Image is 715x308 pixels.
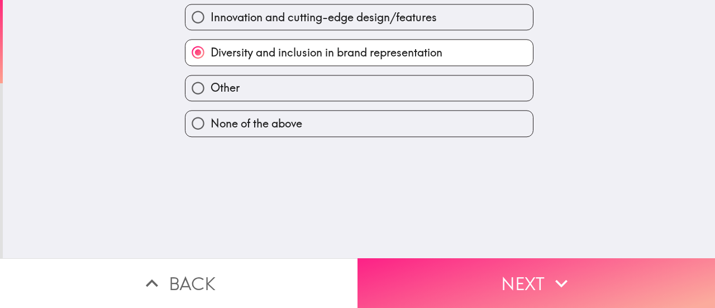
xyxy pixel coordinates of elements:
button: Other [185,75,533,101]
span: Other [211,80,240,96]
button: Diversity and inclusion in brand representation [185,40,533,65]
span: Diversity and inclusion in brand representation [211,45,442,60]
span: None of the above [211,116,302,131]
button: Next [357,258,715,308]
button: Innovation and cutting-edge design/features [185,4,533,30]
span: Innovation and cutting-edge design/features [211,10,437,25]
button: None of the above [185,111,533,136]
